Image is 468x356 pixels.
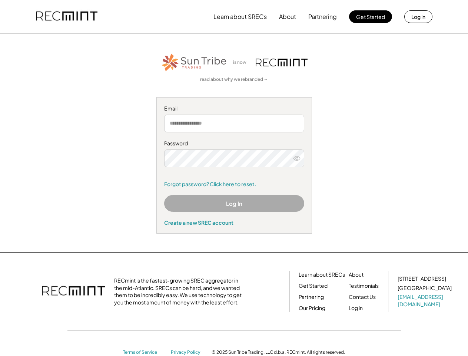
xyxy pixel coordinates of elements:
[349,304,363,312] a: Log in
[349,293,376,301] a: Contact Us
[299,293,324,301] a: Partnering
[114,277,246,306] div: RECmint is the fastest-growing SREC aggregator in the mid-Atlantic. SRECs can be hard, and we wan...
[349,282,379,290] a: Testimonials
[398,284,452,292] div: [GEOGRAPHIC_DATA]
[299,271,345,278] a: Learn about SRECs
[164,105,304,112] div: Email
[404,10,432,23] button: Log in
[164,219,304,226] div: Create a new SREC account
[164,195,304,212] button: Log In
[171,349,204,356] a: Privacy Policy
[299,282,328,290] a: Get Started
[164,181,304,188] a: Forgot password? Click here to reset.
[213,9,267,24] button: Learn about SRECs
[212,349,345,355] div: © 2025 Sun Tribe Trading, LLC d.b.a. RECmint. All rights reserved.
[161,52,228,73] img: STT_Horizontal_Logo%2B-%2BColor.png
[349,271,364,278] a: About
[308,9,337,24] button: Partnering
[256,59,308,66] img: recmint-logotype%403x.png
[200,76,268,83] a: read about why we rebranded →
[398,293,453,308] a: [EMAIL_ADDRESS][DOMAIN_NAME]
[123,349,164,356] a: Terms of Service
[164,140,304,147] div: Password
[398,275,446,283] div: [STREET_ADDRESS]
[349,10,392,23] button: Get Started
[279,9,296,24] button: About
[231,59,252,66] div: is now
[42,278,105,304] img: recmint-logotype%403x.png
[299,304,325,312] a: Our Pricing
[36,4,97,29] img: recmint-logotype%403x.png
